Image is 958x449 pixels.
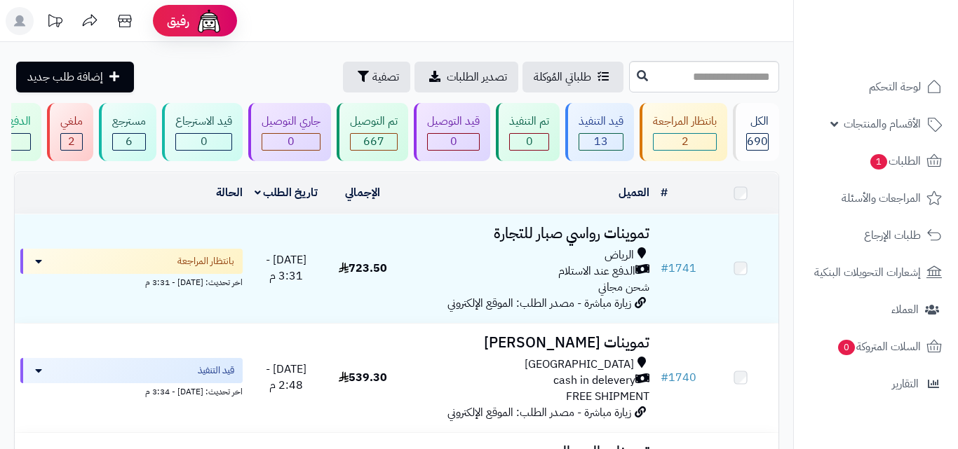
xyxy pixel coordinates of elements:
[245,103,334,161] a: جاري التوصيل 0
[37,7,72,39] a: تحديثات المنصة
[167,13,189,29] span: رفيق
[747,133,768,150] span: 690
[345,184,380,201] a: الإجمالي
[891,300,919,319] span: العملاء
[562,103,637,161] a: قيد التنفيذ 13
[802,367,950,401] a: التقارير
[837,337,921,357] span: السلات المتروكة
[343,62,410,92] button: تصفية
[266,251,306,284] span: [DATE] - 3:31 م
[126,133,133,150] span: 6
[255,184,318,201] a: تاريخ الطلب
[553,373,635,389] span: cash in delevery
[864,226,921,245] span: طلبات الإرجاع
[176,134,231,150] div: 0
[406,226,649,242] h3: تموينات رواسي صبار للتجارة
[44,103,96,161] a: ملغي 2
[266,361,306,394] span: [DATE] - 2:48 م
[661,260,696,277] a: #1741
[216,184,243,201] a: الحالة
[730,103,782,161] a: الكل690
[661,369,696,386] a: #1740
[682,133,689,150] span: 2
[177,254,234,268] span: بانتظار المراجعة
[802,293,950,326] a: العملاء
[198,364,234,378] span: قيد التنفيذ
[201,133,208,150] span: 0
[20,274,243,289] div: اخر تحديث: [DATE] - 3:31 م
[509,113,549,130] div: تم التنفيذ
[20,383,243,398] div: اخر تحديث: [DATE] - 3:34 م
[195,7,223,35] img: ai-face.png
[262,113,321,130] div: جاري التوصيل
[870,154,887,170] span: 1
[844,114,921,134] span: الأقسام والمنتجات
[350,113,398,130] div: تم التوصيل
[372,69,399,85] span: تصفية
[339,260,387,277] span: 723.50
[869,151,921,171] span: الطلبات
[802,144,950,178] a: الطلبات1
[16,62,134,92] a: إضافة طلب جديد
[522,62,623,92] a: طلباتي المُوكلة
[447,404,631,421] span: زيارة مباشرة - مصدر الطلب: الموقع الإلكتروني
[288,133,295,150] span: 0
[637,103,730,161] a: بانتظار المراجعة 2
[579,113,623,130] div: قيد التنفيذ
[579,134,623,150] div: 13
[525,357,634,373] span: [GEOGRAPHIC_DATA]
[534,69,591,85] span: طلباتي المُوكلة
[802,181,950,215] a: المراجعات والأسئلة
[427,113,480,130] div: قيد التوصيل
[351,134,397,150] div: 667
[339,369,387,386] span: 539.30
[802,70,950,104] a: لوحة التحكم
[175,113,232,130] div: قيد الاسترجاع
[414,62,518,92] a: تصدير الطلبات
[661,369,668,386] span: #
[60,113,83,130] div: ملغي
[842,188,921,208] span: المراجعات والأسئلة
[661,260,668,277] span: #
[863,37,945,67] img: logo-2.png
[96,103,159,161] a: مسترجع 6
[411,103,493,161] a: قيد التوصيل 0
[447,69,507,85] span: تصدير الطلبات
[653,113,717,130] div: بانتظار المراجعة
[428,134,479,150] div: 0
[838,340,855,355] span: 0
[605,247,634,263] span: الرياض
[598,279,649,296] span: شحن مجاني
[61,134,82,150] div: 2
[802,256,950,289] a: إشعارات التحويلات البنكية
[814,263,921,282] span: إشعارات التحويلات البنكية
[558,263,635,279] span: الدفع عند الاستلام
[869,77,921,97] span: لوحة التحكم
[746,113,769,130] div: الكل
[334,103,411,161] a: تم التوصيل 667
[113,134,145,150] div: 6
[661,184,668,201] a: #
[802,330,950,364] a: السلات المتروكة0
[27,69,103,85] span: إضافة طلب جديد
[619,184,649,201] a: العميل
[510,134,548,150] div: 0
[594,133,608,150] span: 13
[112,113,146,130] div: مسترجع
[159,103,245,161] a: قيد الاسترجاع 0
[654,134,716,150] div: 2
[450,133,457,150] span: 0
[406,335,649,351] h3: تموينات [PERSON_NAME]
[447,295,631,312] span: زيارة مباشرة - مصدر الطلب: الموقع الإلكتروني
[262,134,320,150] div: 0
[566,388,649,405] span: FREE SHIPMENT
[363,133,384,150] span: 667
[802,219,950,252] a: طلبات الإرجاع
[526,133,533,150] span: 0
[493,103,562,161] a: تم التنفيذ 0
[68,133,75,150] span: 2
[892,374,919,394] span: التقارير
